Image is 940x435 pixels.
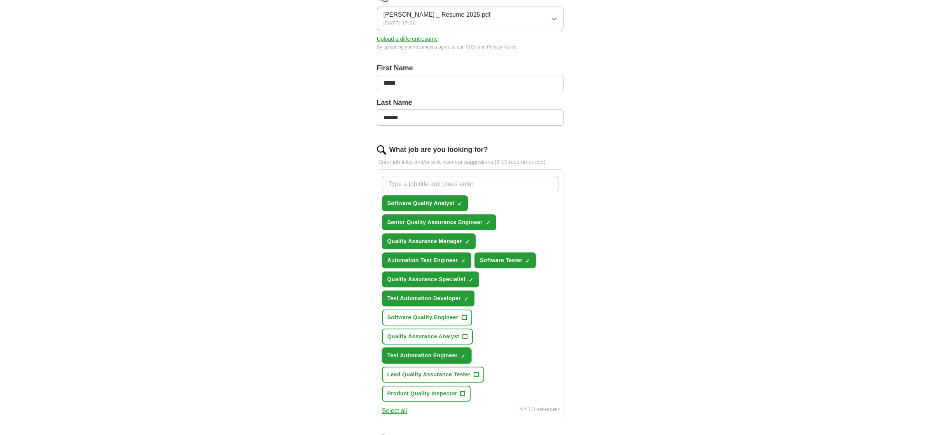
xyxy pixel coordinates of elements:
[469,277,473,283] span: ✓
[474,252,536,268] button: Software Tester✓
[387,371,471,379] span: Lead Quality Assurance Tester
[387,313,459,322] span: Software Quality Engineer
[377,43,563,50] div: By uploading your resume you agree to our and .
[382,271,479,287] button: Quality Assurance Specialist✓
[457,201,462,207] span: ✓
[387,237,462,245] span: Quality Assurance Manager
[486,220,490,226] span: ✓
[382,291,474,306] button: Test Automation Developer✓
[465,239,470,245] span: ✓
[377,158,563,166] p: Enter job titles and/or pick from our suggestions (6-10 recommended)
[480,256,522,264] span: Software Tester
[382,214,496,230] button: Senior Quality Assurance Engineer✓
[382,252,472,268] button: Automation Test Engineer✓
[387,332,459,341] span: Quality Assurance Analyst
[519,405,560,416] div: 8 / 10 selected
[382,329,473,345] button: Quality Assurance Analyst
[387,390,457,398] span: Product Quality Inspector
[377,35,438,43] button: Upload a differentresume
[382,348,471,364] button: Test Automation Engineer✓
[377,7,563,31] button: [PERSON_NAME] _ Resume 2025.pdf[DATE] 17:38
[387,256,458,264] span: Automation Test Engineer
[461,353,466,359] span: ✓
[382,310,472,325] button: Software Quality Engineer
[487,44,517,50] a: Privacy Notice
[384,10,491,19] span: [PERSON_NAME] _ Resume 2025.pdf
[387,351,458,360] span: Test Automation Engineer
[387,294,461,303] span: Test Automation Developer
[387,275,466,284] span: Quality Assurance Specialist
[389,144,488,155] label: What job are you looking for?
[387,218,483,226] span: Senior Quality Assurance Engineer
[382,367,484,383] button: Lead Quality Assurance Tester
[382,386,471,402] button: Product Quality Inspector
[384,19,416,28] span: [DATE] 17:38
[377,63,563,73] label: First Name
[525,258,530,264] span: ✓
[382,176,558,192] input: Type a job title and press enter
[382,195,468,211] button: Software Quality Analyst✓
[382,233,476,249] button: Quality Assurance Manager✓
[377,145,386,155] img: search.png
[387,199,455,207] span: Software Quality Analyst
[464,296,469,302] span: ✓
[382,406,407,416] button: Select all
[461,258,466,264] span: ✓
[465,44,476,50] a: T&Cs
[377,97,563,108] label: Last Name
